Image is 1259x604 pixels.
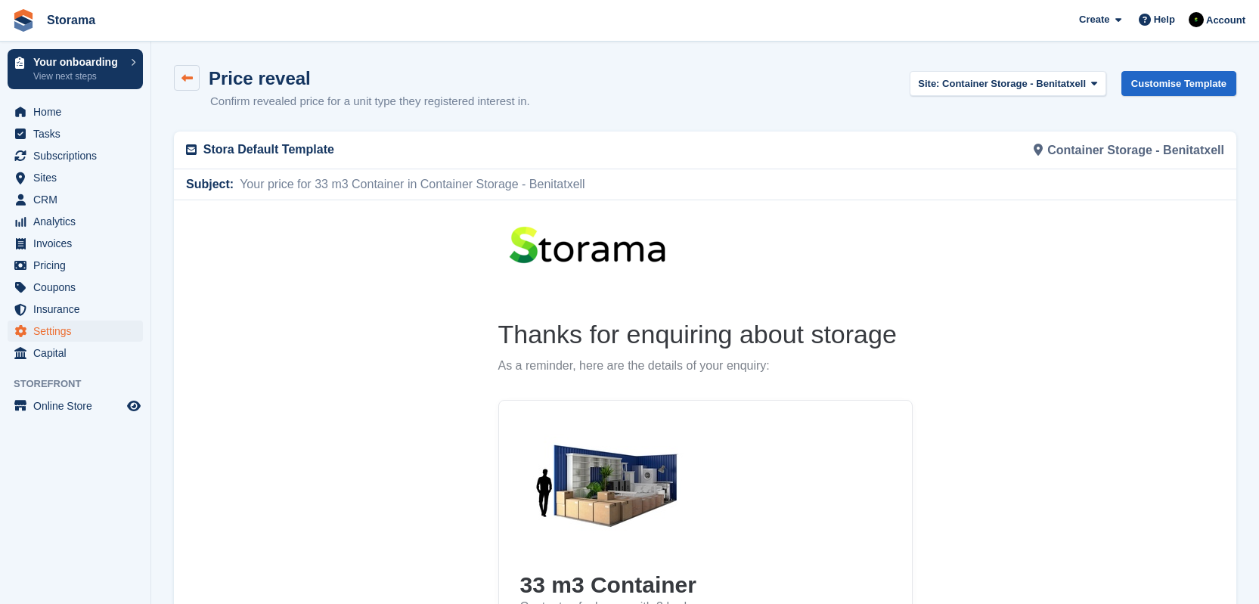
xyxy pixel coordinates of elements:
p: €254.10 [346,423,717,448]
strong: Site: [918,78,939,89]
span: Analytics [33,211,124,232]
p: All prices subject to change and availability. [324,541,739,553]
span: CRM [33,189,124,210]
img: stora-icon-8386f47178a22dfd0bd8f6a31ec36ba5ce8667c1dd55bd0f319d3a0aa187defe.svg [12,9,35,32]
span: Subscriptions [33,145,124,166]
a: menu [8,233,143,254]
p: Your onboarding [33,57,123,67]
h1: Price reveal [209,68,311,88]
span: /month [411,430,446,443]
a: menu [8,189,143,210]
div: Container Storage - Benitatxell [705,132,1234,169]
span: Tasks [33,123,124,144]
img: Storama Logo [324,13,506,81]
span: Invoices [33,233,124,254]
span: Online Store [33,395,124,417]
a: menu [8,123,143,144]
p: Confirm revealed price for a unit type they registered interest in. [210,93,530,110]
p: As a reminder, here are the details of your enquiry: [324,158,739,174]
img: 33 m3 Container [346,221,528,358]
a: menu [8,395,143,417]
a: Storama [41,8,101,33]
span: Insurance [33,299,124,320]
a: menu [8,145,143,166]
a: menu [8,321,143,342]
span: Help [1154,12,1175,27]
a: Check Availability [346,465,473,493]
a: Customise Template [1121,71,1236,96]
a: menu [8,211,143,232]
a: menu [8,342,143,364]
p: View next steps [33,70,123,83]
h2: 33 m3 Container [346,370,717,399]
span: Capital [33,342,124,364]
span: Subject: [186,175,234,194]
img: Stuart Pratt [1189,12,1204,27]
a: Preview store [125,397,143,415]
h1: Thanks for enquiring about storage [324,117,739,150]
span: Account [1206,13,1245,28]
span: Coupons [33,277,124,298]
span: Storefront [14,376,150,392]
a: menu [8,277,143,298]
a: menu [8,299,143,320]
span: Settings [33,321,124,342]
a: menu [8,255,143,276]
p: Contents of a house with 3 bedrooms [346,399,717,415]
span: Sites [33,167,124,188]
span: Create [1079,12,1109,27]
span: Pricing [33,255,124,276]
a: menu [8,167,143,188]
span: Home [33,101,124,122]
span: Your price for 33 m3 Container in Container Storage - Benitatxell [234,175,585,194]
a: menu [8,101,143,122]
a: Your onboarding View next steps [8,49,143,89]
span: Container Storage - Benitatxell [942,78,1086,89]
button: Site: Container Storage - Benitatxell [910,71,1106,96]
p: Stora Default Template [203,141,696,159]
